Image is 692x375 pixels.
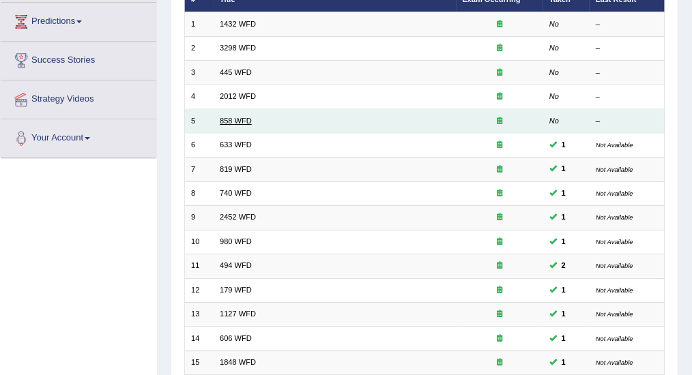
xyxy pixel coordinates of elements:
[557,211,570,224] span: You can still take this question
[462,67,536,78] div: Exam occurring question
[557,139,570,151] span: You can still take this question
[184,109,214,133] td: 5
[596,91,658,102] div: –
[184,254,214,278] td: 11
[462,333,536,344] div: Exam occurring question
[596,190,633,197] small: Not Available
[184,85,214,108] td: 4
[1,119,156,153] a: Your Account
[220,334,252,342] a: 606 WFD
[557,333,570,345] span: You can still take this question
[557,260,570,272] span: You can still take this question
[184,230,214,254] td: 10
[462,116,536,127] div: Exam occurring question
[596,310,633,318] small: Not Available
[557,308,570,320] span: You can still take this question
[462,188,536,199] div: Exam occurring question
[462,237,536,247] div: Exam occurring question
[596,286,633,294] small: Not Available
[184,36,214,60] td: 2
[596,43,658,54] div: –
[220,165,252,173] a: 819 WFD
[557,163,570,175] span: You can still take this question
[557,357,570,369] span: You can still take this question
[220,213,256,221] a: 2452 WFD
[220,20,256,28] a: 1432 WFD
[596,67,658,78] div: –
[1,3,156,37] a: Predictions
[184,278,214,302] td: 12
[596,238,633,245] small: Not Available
[549,92,559,100] em: No
[549,117,559,125] em: No
[462,43,536,54] div: Exam occurring question
[220,189,252,197] a: 740 WFD
[596,19,658,30] div: –
[184,327,214,350] td: 14
[596,262,633,269] small: Not Available
[596,166,633,173] small: Not Available
[549,44,559,52] em: No
[596,213,633,221] small: Not Available
[596,335,633,342] small: Not Available
[462,212,536,223] div: Exam occurring question
[1,80,156,115] a: Strategy Videos
[220,310,256,318] a: 1127 WFD
[462,164,536,175] div: Exam occurring question
[462,91,536,102] div: Exam occurring question
[184,61,214,85] td: 3
[557,236,570,248] span: You can still take this question
[557,284,570,297] span: You can still take this question
[220,140,252,149] a: 633 WFD
[184,181,214,205] td: 8
[184,303,214,327] td: 13
[220,68,252,76] a: 445 WFD
[462,19,536,30] div: Exam occurring question
[549,68,559,76] em: No
[220,358,256,366] a: 1848 WFD
[1,42,156,76] a: Success Stories
[220,261,252,269] a: 494 WFD
[220,92,256,100] a: 2012 WFD
[184,206,214,230] td: 9
[220,286,252,294] a: 179 WFD
[220,117,252,125] a: 858 WFD
[184,12,214,36] td: 1
[220,44,256,52] a: 3298 WFD
[596,359,633,366] small: Not Available
[596,116,658,127] div: –
[557,187,570,200] span: You can still take this question
[184,157,214,181] td: 7
[462,140,536,151] div: Exam occurring question
[184,350,214,374] td: 15
[184,133,214,157] td: 6
[462,285,536,296] div: Exam occurring question
[549,20,559,28] em: No
[462,357,536,368] div: Exam occurring question
[596,141,633,149] small: Not Available
[220,237,252,245] a: 980 WFD
[462,260,536,271] div: Exam occurring question
[462,309,536,320] div: Exam occurring question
